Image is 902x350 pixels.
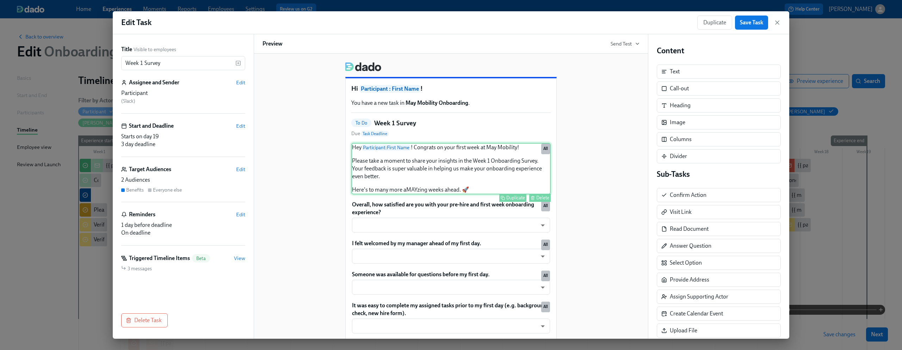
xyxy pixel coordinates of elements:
h6: Preview [262,40,283,48]
div: Used by all audiences [541,302,550,312]
div: Visit Link [657,205,781,219]
h4: Sub-Tasks [657,169,781,180]
button: Edit [236,211,245,218]
button: Delete [529,194,551,202]
h6: Start and Deadline [129,122,174,130]
div: Text [657,65,781,79]
div: Provide Address [670,276,709,284]
div: Overall, how satisfied are you with your pre-hire and first week onboarding experience?​All [351,200,551,233]
div: Columns [657,132,781,146]
span: Beta [192,256,210,261]
div: HeyParticipant:First Name! Congrats on your first week at May Mobility! Please take a moment to s... [351,143,551,194]
div: Confirm Action [670,191,706,199]
div: Divider [657,149,781,163]
div: Participant [121,89,245,97]
div: Someone was available for questions before my first day.​All [351,270,551,295]
strong: May Mobility Onboarding [406,99,468,106]
div: Call-out [657,82,781,96]
div: Provide Address [657,273,781,287]
label: Title [121,46,132,53]
div: It was easy to complete my assigned tasks prior to my first day (e.g. background check, new hire ... [351,301,551,334]
span: 3 messages [128,265,152,272]
span: Delete Task [127,317,162,324]
div: 2 Audiences [121,176,245,184]
div: Assign Supporting Actor [670,293,728,301]
div: Read Document [670,225,709,233]
div: Upload File [670,327,697,334]
span: 3 day deadline [121,141,155,147]
span: Duplicate [703,19,726,26]
button: Send Test [611,40,640,47]
div: On deadline [121,229,245,237]
div: Used by all audiences [541,271,550,281]
div: I felt welcomed by my manager ahead of my first day.​All [351,239,551,264]
div: Upload File [657,324,781,338]
div: Heading [670,102,691,109]
div: Used by all audiences [541,201,550,211]
div: Used by all audiences [541,144,550,154]
div: Confirm Action [657,188,781,202]
div: Image [657,115,781,129]
h5: Week 1 Survey [374,119,416,128]
div: Call-out [670,85,689,92]
span: ( Slack ) [121,98,135,104]
div: Assignee and SenderEditParticipant (Slack) [121,79,245,114]
button: Duplicate [697,16,732,30]
div: Benefits [126,187,144,193]
span: Due [351,130,389,137]
span: Visible to employees [134,46,176,53]
button: Edit [236,79,245,86]
button: Duplicate [499,194,526,202]
div: Assign Supporting Actor [657,290,781,304]
div: Text [670,68,680,76]
div: Triggered Timeline ItemsBetaView3 messages [121,254,245,272]
span: Participant : First Name [359,85,420,92]
div: Read Document [657,222,781,236]
div: Duplicate [506,195,525,200]
h6: Assignee and Sender [129,79,179,86]
h6: Triggered Timeline Items [129,254,190,262]
div: Select Option [670,259,702,267]
h4: Content [657,46,781,56]
button: Edit [236,122,245,129]
button: Delete Task [121,313,168,327]
div: Image [670,119,685,126]
div: RemindersEdit1 day before deadlineOn deadline [121,211,245,246]
div: Answer Question [657,239,781,253]
span: To Do [351,120,371,126]
div: Columns [670,135,692,143]
div: Answer Question [670,242,711,250]
span: Task Deadline [361,131,389,137]
div: Divider [670,152,687,160]
div: Create Calendar Event [657,307,781,321]
div: 1 day before deadline [121,221,245,229]
div: Starts on day 19 [121,133,245,140]
h1: Hi ! [351,84,551,93]
div: Target AudiencesEdit2 AudiencesBenefitsEveryone else [121,165,245,202]
div: Used by all audiences [541,240,550,250]
div: Heading [657,98,781,113]
div: Everyone else [153,187,182,193]
p: You have a new task in . [351,99,551,107]
h6: Target Audiences [129,165,171,173]
div: Select Option [657,256,781,270]
div: Delete [536,195,549,200]
button: View [234,255,245,262]
div: Create Calendar Event [670,310,723,318]
h1: Edit Task [121,17,152,28]
button: Save Task [735,16,768,30]
span: Save Task [740,19,763,26]
div: Visit Link [670,208,692,216]
button: Edit [236,166,245,173]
